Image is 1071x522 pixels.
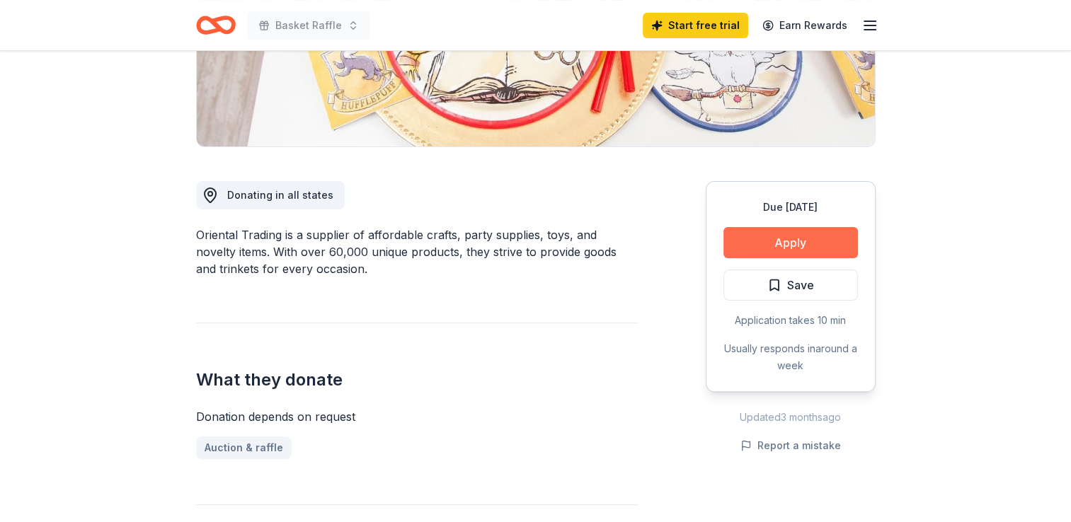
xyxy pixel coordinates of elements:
button: Basket Raffle [247,11,370,40]
button: Save [723,269,858,301]
div: Oriental Trading is a supplier of affordable crafts, party supplies, toys, and novelty items. Wit... [196,226,638,277]
a: Earn Rewards [754,13,856,38]
span: Donating in all states [227,189,333,201]
h2: What they donate [196,369,638,391]
div: Application takes 10 min [723,312,858,329]
a: Auction & raffle [196,436,292,459]
div: Updated 3 months ago [706,409,876,426]
button: Report a mistake [740,437,841,454]
span: Basket Raffle [275,17,342,34]
span: Save [787,276,814,294]
div: Due [DATE] [723,199,858,216]
a: Home [196,8,236,42]
a: Start free trial [643,13,748,38]
div: Usually responds in around a week [723,340,858,374]
button: Apply [723,227,858,258]
div: Donation depends on request [196,408,638,425]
